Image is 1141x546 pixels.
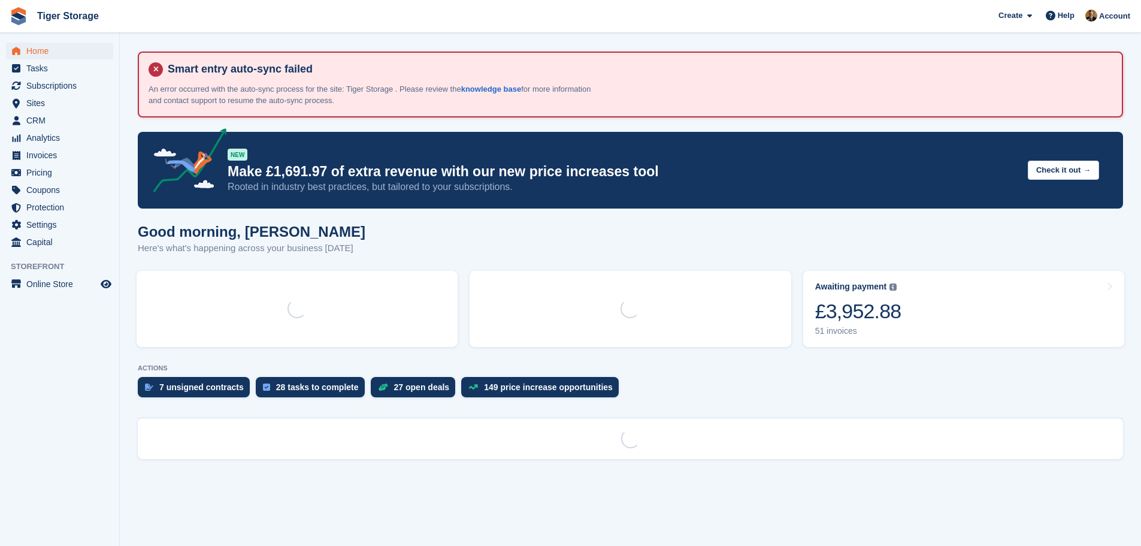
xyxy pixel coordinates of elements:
[138,224,365,240] h1: Good morning, [PERSON_NAME]
[143,128,227,197] img: price-adjustments-announcement-icon-8257ccfd72463d97f412b2fc003d46551f7dbcb40ab6d574587a9cd5c0d94...
[276,382,359,392] div: 28 tasks to complete
[138,364,1123,372] p: ACTIONS
[6,276,113,292] a: menu
[26,164,98,181] span: Pricing
[6,95,113,111] a: menu
[6,77,113,94] a: menu
[6,234,113,251] a: menu
[228,180,1018,194] p: Rooted in industry best practices, but tailored to your subscriptions.
[26,95,98,111] span: Sites
[6,164,113,181] a: menu
[256,377,371,403] a: 28 tasks to complete
[10,7,28,25] img: stora-icon-8386f47178a22dfd0bd8f6a31ec36ba5ce8667c1dd55bd0f319d3a0aa187defe.svg
[26,43,98,59] span: Home
[26,182,98,198] span: Coupons
[228,149,247,161] div: NEW
[138,242,365,255] p: Here's what's happening across your business [DATE]
[1028,161,1099,180] button: Check it out →
[26,60,98,77] span: Tasks
[484,382,613,392] div: 149 price increase opportunities
[6,43,113,59] a: menu
[394,382,450,392] div: 27 open deals
[163,62,1112,76] h4: Smart entry auto-sync failed
[815,299,901,324] div: £3,952.88
[26,77,98,94] span: Subscriptions
[815,326,901,336] div: 51 invoices
[32,6,104,26] a: Tiger Storage
[11,261,119,273] span: Storefront
[6,60,113,77] a: menu
[468,384,478,390] img: price_increase_opportunities-93ffe204e8149a01c8c9dc8f82e8f89637d9d84a8eef4429ea346261dce0b2c0.svg
[149,83,598,107] p: An error occurred with the auto-sync process for the site: Tiger Storage . Please review the for ...
[99,277,113,291] a: Preview store
[6,216,113,233] a: menu
[6,147,113,164] a: menu
[26,216,98,233] span: Settings
[461,85,521,93] a: knowledge base
[26,276,98,292] span: Online Store
[6,112,113,129] a: menu
[461,377,625,403] a: 149 price increase opportunities
[26,234,98,251] span: Capital
[159,382,244,392] div: 7 unsigned contracts
[26,112,98,129] span: CRM
[371,377,462,403] a: 27 open deals
[889,283,897,291] img: icon-info-grey-7440780725fd019a000dd9b08b2336e03edf1995a4989e88bcd33f0948082b44.svg
[6,129,113,146] a: menu
[26,147,98,164] span: Invoices
[1085,10,1097,22] img: Adam Herbert
[378,383,388,391] img: deal-1b604bf984904fb50ccaf53a9ad4b4a5d6e5aea283cecdc64d6e3604feb123c2.svg
[6,199,113,216] a: menu
[803,271,1124,347] a: Awaiting payment £3,952.88 51 invoices
[228,163,1018,180] p: Make £1,691.97 of extra revenue with our new price increases tool
[145,384,153,391] img: contract_signature_icon-13c848040528278c33f63329250d36e43548de30e8caae1d1a13099fd9432cc5.svg
[26,129,98,146] span: Analytics
[138,377,256,403] a: 7 unsigned contracts
[1058,10,1075,22] span: Help
[263,384,270,391] img: task-75834270c22a3079a89374b754ae025e5fb1db73e45f91037f5363f120a921f8.svg
[1099,10,1130,22] span: Account
[815,282,887,292] div: Awaiting payment
[6,182,113,198] a: menu
[998,10,1022,22] span: Create
[26,199,98,216] span: Protection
